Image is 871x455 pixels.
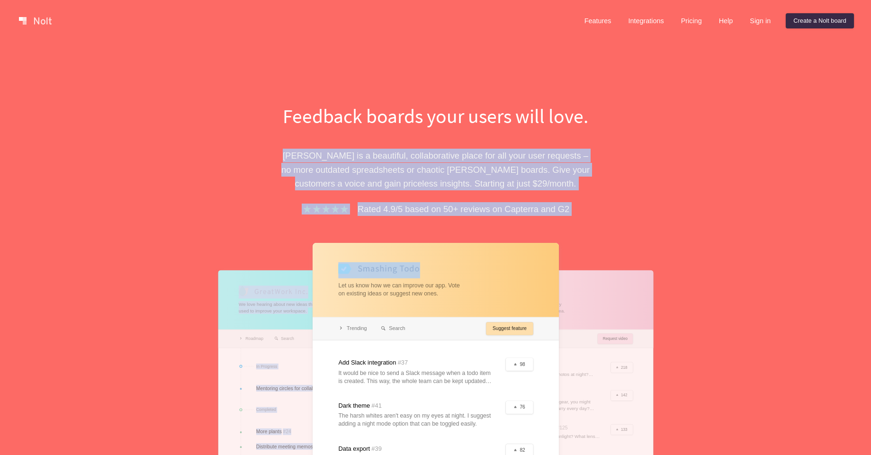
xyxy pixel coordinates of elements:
a: Sign in [742,13,778,28]
p: [PERSON_NAME] is a beautiful, collaborative place for all your user requests – no more outdated s... [272,149,599,190]
a: Pricing [673,13,709,28]
p: Rated 4.9/5 based on 50+ reviews on Capterra and G2 [358,202,569,216]
a: Integrations [620,13,671,28]
a: Features [577,13,619,28]
h1: Feedback boards your users will love. [272,102,599,130]
a: Create a Nolt board [786,13,854,28]
a: Help [711,13,741,28]
img: stars.b067e34983.png [302,204,350,214]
